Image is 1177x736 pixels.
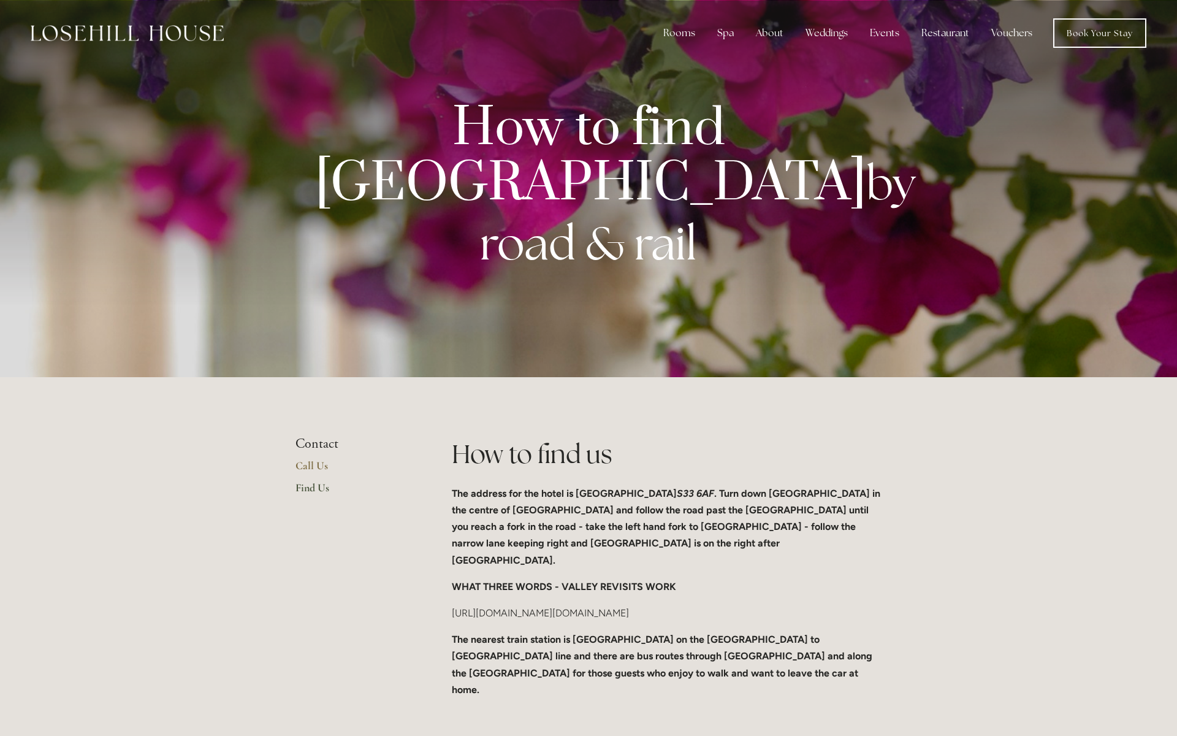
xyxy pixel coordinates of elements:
[746,21,793,45] div: About
[912,21,979,45] div: Restaurant
[452,605,882,621] p: [URL][DOMAIN_NAME][DOMAIN_NAME]
[981,21,1042,45] a: Vouchers
[452,488,883,566] strong: The address for the hotel is [GEOGRAPHIC_DATA] . Turn down [GEOGRAPHIC_DATA] in the centre of [GE...
[452,436,882,472] h1: How to find us
[677,488,714,499] em: S33 6AF
[452,634,875,696] strong: The nearest train station is [GEOGRAPHIC_DATA] on the [GEOGRAPHIC_DATA] to [GEOGRAPHIC_DATA] line...
[31,25,224,41] img: Losehill House
[295,481,413,503] a: Find Us
[796,21,858,45] div: Weddings
[1053,18,1146,48] a: Book Your Stay
[480,153,916,273] strong: by road & rail
[315,104,862,273] p: How to find [GEOGRAPHIC_DATA]
[452,581,676,592] strong: WHAT THREE WORDS - VALLEY REVISITS WORK
[860,21,909,45] div: Events
[295,436,413,452] li: Contact
[295,459,413,481] a: Call Us
[707,21,744,45] div: Spa
[653,21,705,45] div: Rooms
